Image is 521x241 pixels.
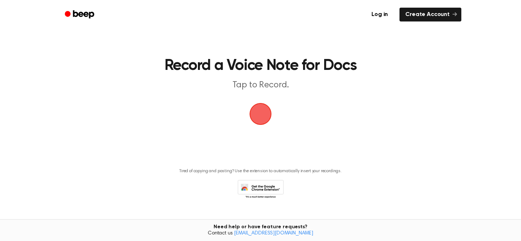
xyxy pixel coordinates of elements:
span: Contact us [4,230,517,237]
p: Tap to Record. [121,79,400,91]
button: Beep Logo [250,103,271,125]
p: Tired of copying and pasting? Use the extension to automatically insert your recordings. [179,169,342,174]
a: Log in [364,6,395,23]
a: Beep [60,8,101,22]
a: Create Account [399,8,461,21]
h1: Record a Voice Note for Docs [79,58,442,74]
a: [EMAIL_ADDRESS][DOMAIN_NAME] [234,231,313,236]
